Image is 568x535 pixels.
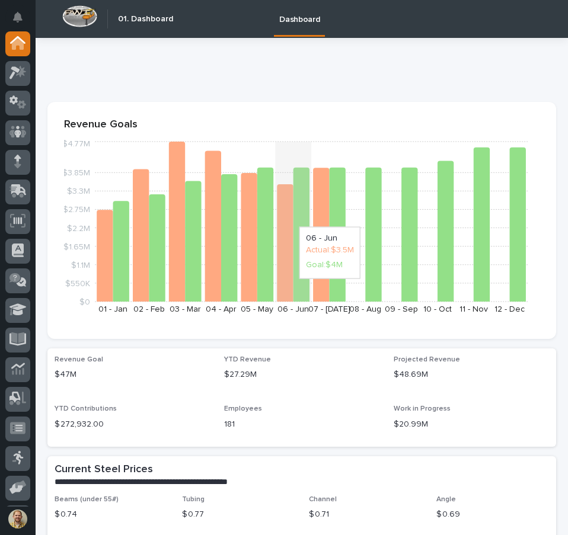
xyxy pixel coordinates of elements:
span: Employees [224,405,262,412]
p: $ 0.74 [55,508,168,521]
span: Work in Progress [394,405,451,412]
text: 06 - Jun [277,305,309,313]
text: 08 - Aug [349,305,381,313]
text: 05 - May [241,305,273,313]
text: 02 - Feb [133,305,165,313]
p: $ 0.71 [309,508,422,521]
p: 181 [224,418,379,431]
p: $ 0.77 [182,508,295,521]
p: $ 0.69 [436,508,550,521]
h2: Current Steel Prices [55,463,153,476]
text: 11 - Nov [459,305,488,313]
text: 07 - [DATE] [308,305,350,313]
img: Workspace Logo [62,5,97,27]
text: 12 - Dec [494,305,525,313]
p: Revenue Goals [64,118,540,132]
tspan: $3.3M [67,187,90,196]
span: YTD Revenue [224,356,271,363]
text: 09 - Sep [385,305,418,313]
button: users-avatar [5,507,30,531]
tspan: $1.1M [71,261,90,269]
span: Angle [436,496,456,503]
span: YTD Contributions [55,405,117,412]
p: $48.69M [394,369,549,381]
tspan: $1.65M [63,242,90,251]
div: Notifications [15,12,30,31]
tspan: $4.77M [62,140,90,148]
tspan: $0 [79,298,90,306]
tspan: $2.75M [63,206,90,214]
h2: 01. Dashboard [118,14,173,24]
text: 10 - Oct [423,305,452,313]
span: Tubing [182,496,205,503]
text: 03 - Mar [170,305,201,313]
tspan: $3.85M [62,169,90,177]
p: $ 272,932.00 [55,418,210,431]
span: Beams (under 55#) [55,496,119,503]
p: $20.99M [394,418,549,431]
button: Notifications [5,5,30,30]
span: Channel [309,496,337,503]
text: 01 - Jan [98,305,127,313]
tspan: $2.2M [67,224,90,232]
span: Revenue Goal [55,356,103,363]
text: 04 - Apr [206,305,237,313]
p: $27.29M [224,369,379,381]
p: $47M [55,369,210,381]
span: Projected Revenue [394,356,460,363]
tspan: $550K [65,279,90,287]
